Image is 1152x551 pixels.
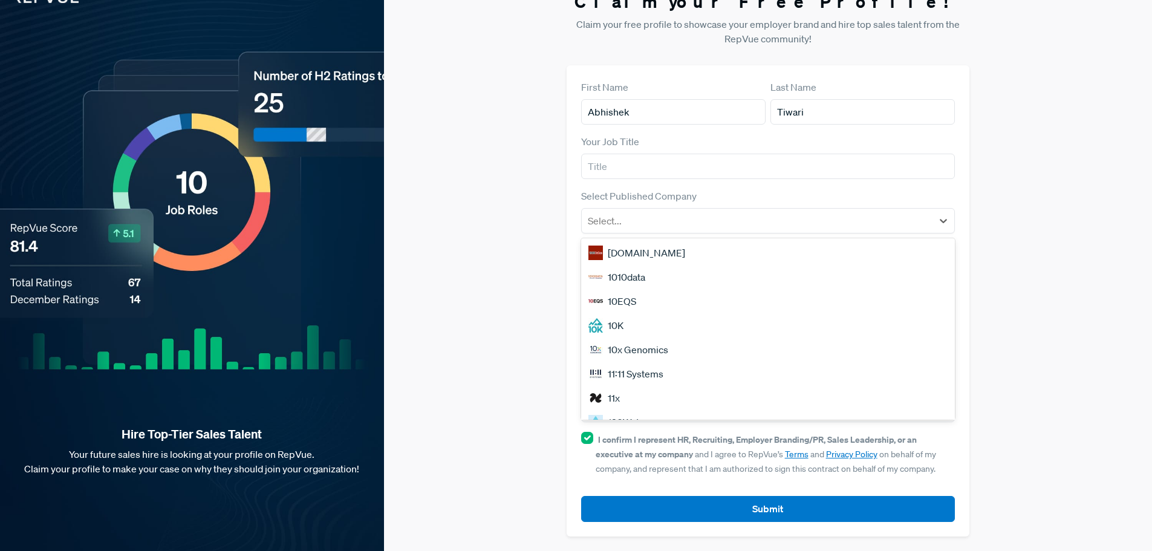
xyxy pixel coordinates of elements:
[826,449,877,460] a: Privacy Policy
[581,410,955,434] div: 120Water
[581,189,697,203] label: Select Published Company
[596,434,917,460] strong: I confirm I represent HR, Recruiting, Employer Branding/PR, Sales Leadership, or an executive at ...
[588,391,603,405] img: 11x
[581,362,955,386] div: 11:11 Systems
[581,241,955,265] div: [DOMAIN_NAME]
[581,154,955,179] input: Title
[770,80,816,94] label: Last Name
[581,99,766,125] input: First Name
[581,134,639,149] label: Your Job Title
[567,17,970,46] p: Claim your free profile to showcase your employer brand and hire top sales talent from the RepVue...
[581,337,955,362] div: 10x Genomics
[588,415,603,429] img: 120Water
[19,447,365,476] p: Your future sales hire is looking at your profile on RepVue. Claim your profile to make your case...
[581,289,955,313] div: 10EQS
[588,342,603,357] img: 10x Genomics
[785,449,809,460] a: Terms
[588,318,603,333] img: 10K
[596,434,936,474] span: and I agree to RepVue’s and on behalf of my company, and represent that I am authorized to sign t...
[581,313,955,337] div: 10K
[588,367,603,381] img: 11:11 Systems
[581,496,955,522] button: Submit
[19,426,365,442] strong: Hire Top-Tier Sales Talent
[588,294,603,308] img: 10EQS
[588,246,603,260] img: 1000Bulbs.com
[581,386,955,410] div: 11x
[770,99,955,125] input: Last Name
[581,265,955,289] div: 1010data
[588,270,603,284] img: 1010data
[581,80,628,94] label: First Name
